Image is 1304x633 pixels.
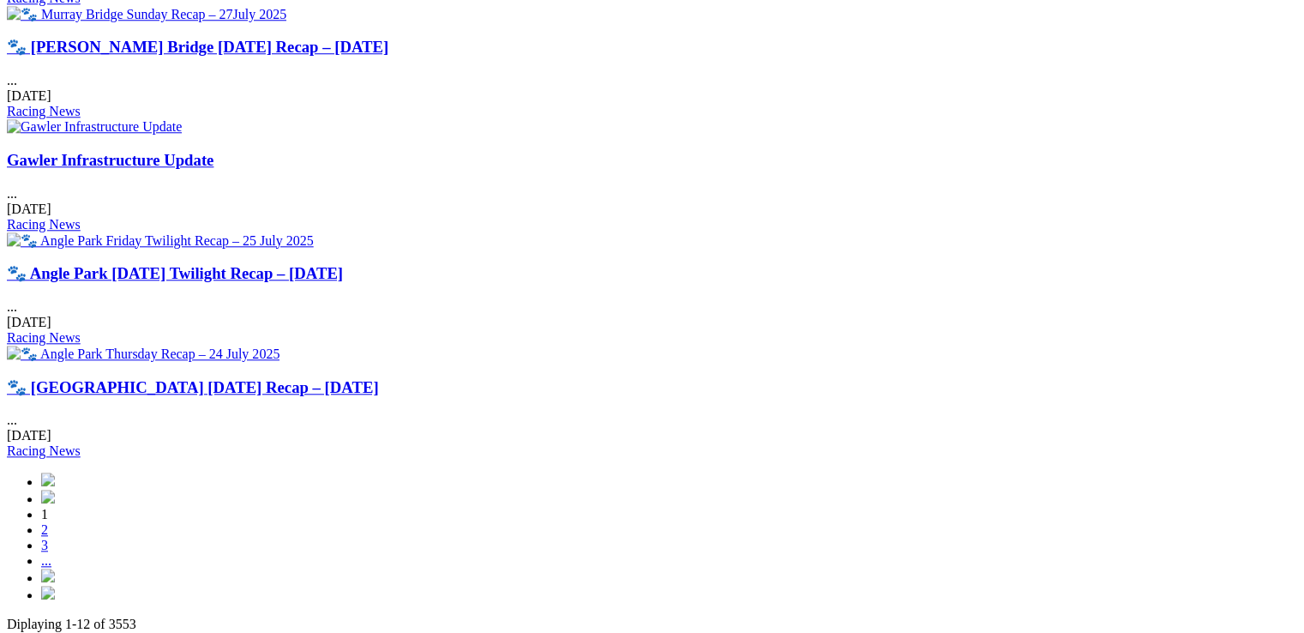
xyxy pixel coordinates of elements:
[7,378,379,396] a: 🐾 [GEOGRAPHIC_DATA] [DATE] Recap – [DATE]
[7,443,81,458] a: Racing News
[41,553,51,568] a: ...
[41,569,55,582] img: chevron-right-pager-blue.svg
[7,617,1297,632] p: Diplaying 1-12 of 3553
[7,232,314,249] img: 🐾 Angle Park Friday Twilight Recap – 25 July 2025
[7,119,182,135] img: Gawler Infrastructure Update
[7,104,81,118] a: Racing News
[7,378,1297,460] div: ...
[7,264,1297,346] div: ...
[41,522,48,537] a: 2
[41,473,55,486] img: chevrons-left-pager-blue.svg
[7,217,81,232] a: Racing News
[7,330,81,345] a: Racing News
[7,264,343,282] a: 🐾 Angle Park [DATE] Twilight Recap – [DATE]
[7,202,51,216] span: [DATE]
[7,346,279,362] img: 🐾 Angle Park Thursday Recap – 24 July 2025
[7,38,388,56] a: 🐾 [PERSON_NAME] Bridge [DATE] Recap – [DATE]
[7,151,1297,232] div: ...
[7,315,51,329] span: [DATE]
[41,507,48,521] span: 1
[7,38,1297,119] div: ...
[41,586,55,600] img: chevrons-right-pager-blue.svg
[7,151,213,169] a: Gawler Infrastructure Update
[7,6,286,22] img: 🐾 Murray Bridge Sunday Recap – 27July 2025
[41,538,48,552] a: 3
[41,490,55,503] img: chevron-left-pager-blue.svg
[7,428,51,443] span: [DATE]
[7,88,51,103] span: [DATE]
